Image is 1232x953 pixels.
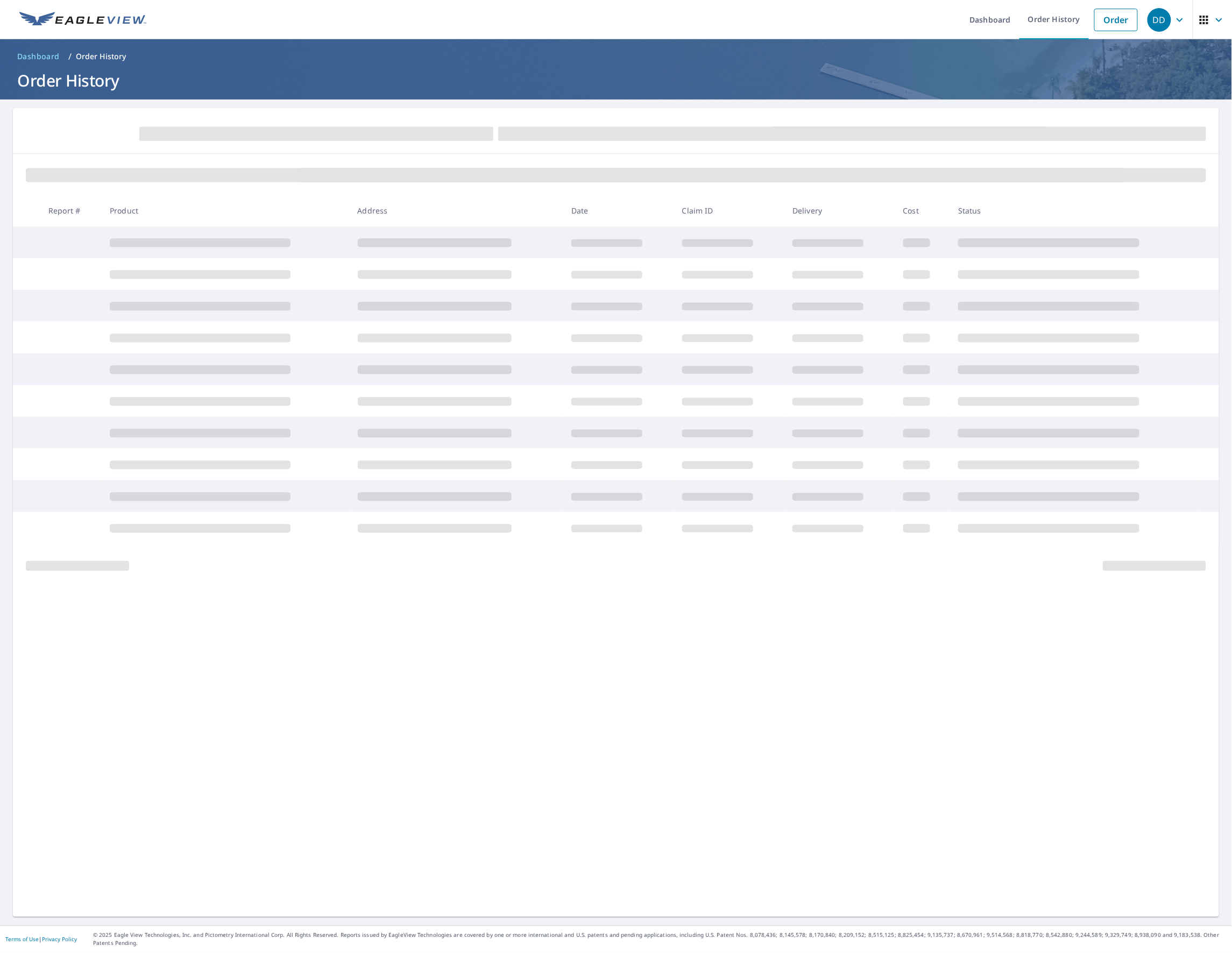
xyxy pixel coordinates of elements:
p: Order History [76,51,126,62]
th: Cost [895,195,950,226]
p: | [5,936,77,943]
a: Order [1094,9,1138,31]
h1: Order History [13,69,1219,91]
th: Claim ID [674,195,784,226]
li: / [68,50,72,63]
a: Dashboard [13,48,64,65]
th: Report # [40,195,101,226]
th: Status [950,195,1198,226]
a: Privacy Policy [42,936,77,943]
th: Address [349,195,563,226]
nav: breadcrumb [13,48,1219,65]
a: Terms of Use [5,936,39,943]
span: Dashboard [17,51,60,62]
p: © 2025 Eagle View Technologies, Inc. and Pictometry International Corp. All Rights Reserved. Repo... [93,931,1227,948]
img: EV Logo [19,12,146,28]
th: Product [101,195,349,226]
th: Delivery [784,195,894,226]
div: DD [1148,8,1171,32]
th: Date [563,195,673,226]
